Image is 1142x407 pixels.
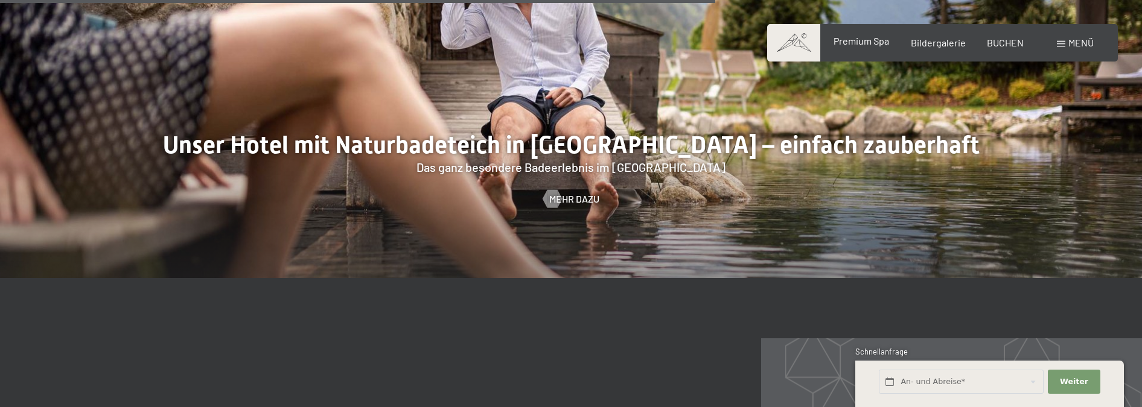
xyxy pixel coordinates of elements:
[834,35,889,46] a: Premium Spa
[549,192,599,206] span: Mehr dazu
[987,37,1024,48] a: BUCHEN
[855,347,908,356] span: Schnellanfrage
[1060,376,1088,387] span: Weiter
[911,37,966,48] a: Bildergalerie
[1068,37,1094,48] span: Menü
[1048,370,1100,394] button: Weiter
